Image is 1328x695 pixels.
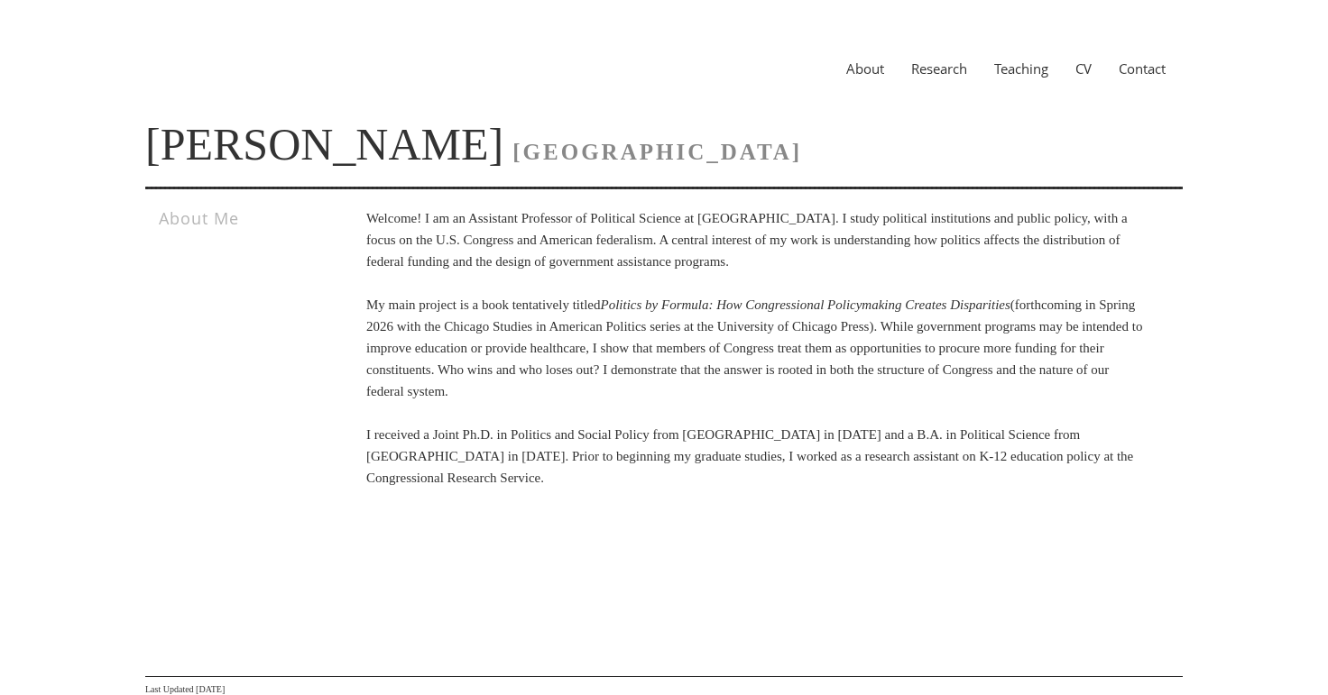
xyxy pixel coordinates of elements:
[159,207,315,229] h3: About Me
[833,59,898,78] a: About
[981,59,1062,78] a: Teaching
[366,207,1145,489] p: Welcome! I am an Assistant Professor of Political Science at [GEOGRAPHIC_DATA]. I study political...
[1105,59,1179,78] a: Contact
[601,297,1010,312] i: Politics by Formula: How Congressional Policymaking Creates Disparities
[145,684,225,694] span: Last Updated [DATE]
[512,140,802,164] span: [GEOGRAPHIC_DATA]
[898,59,981,78] a: Research
[145,119,503,169] a: [PERSON_NAME]
[1062,59,1105,78] a: CV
